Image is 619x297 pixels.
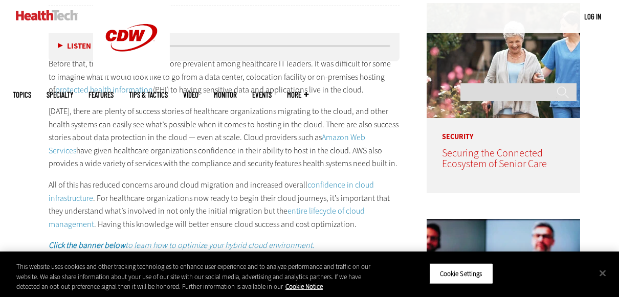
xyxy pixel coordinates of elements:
[49,179,374,203] a: confidence in cloud infrastructure
[252,91,272,99] a: Events
[287,91,308,99] span: More
[285,282,323,291] a: More information about your privacy
[13,91,31,99] span: Topics
[49,105,400,170] p: [DATE], there are plenty of success stories of healthcare organizations migrating to the cloud, a...
[49,240,125,250] strong: Click the banner below
[49,240,315,250] a: Click the banner belowto learn how to optimize your hybrid cloud environment.
[16,262,371,292] div: This website uses cookies and other tracking technologies to enhance user experience and to analy...
[49,178,400,231] p: All of this has reduced concerns around cloud migration and increased overall . For healthcare or...
[183,91,198,99] a: Video
[89,91,114,99] a: Features
[129,91,168,99] a: Tips & Tactics
[429,263,493,284] button: Cookie Settings
[49,240,315,250] em: to learn how to optimize your hybrid cloud environment.
[49,205,365,230] a: entire lifecycle of cloud management
[49,132,365,156] a: Amazon Web Services
[47,91,73,99] span: Specialty
[442,146,547,171] a: Securing the Connected Ecosystem of Senior Care
[584,11,601,22] div: User menu
[214,91,237,99] a: MonITor
[591,262,614,284] button: Close
[427,118,580,141] p: Security
[93,67,170,78] a: CDW
[584,12,601,21] a: Log in
[16,10,78,20] img: Home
